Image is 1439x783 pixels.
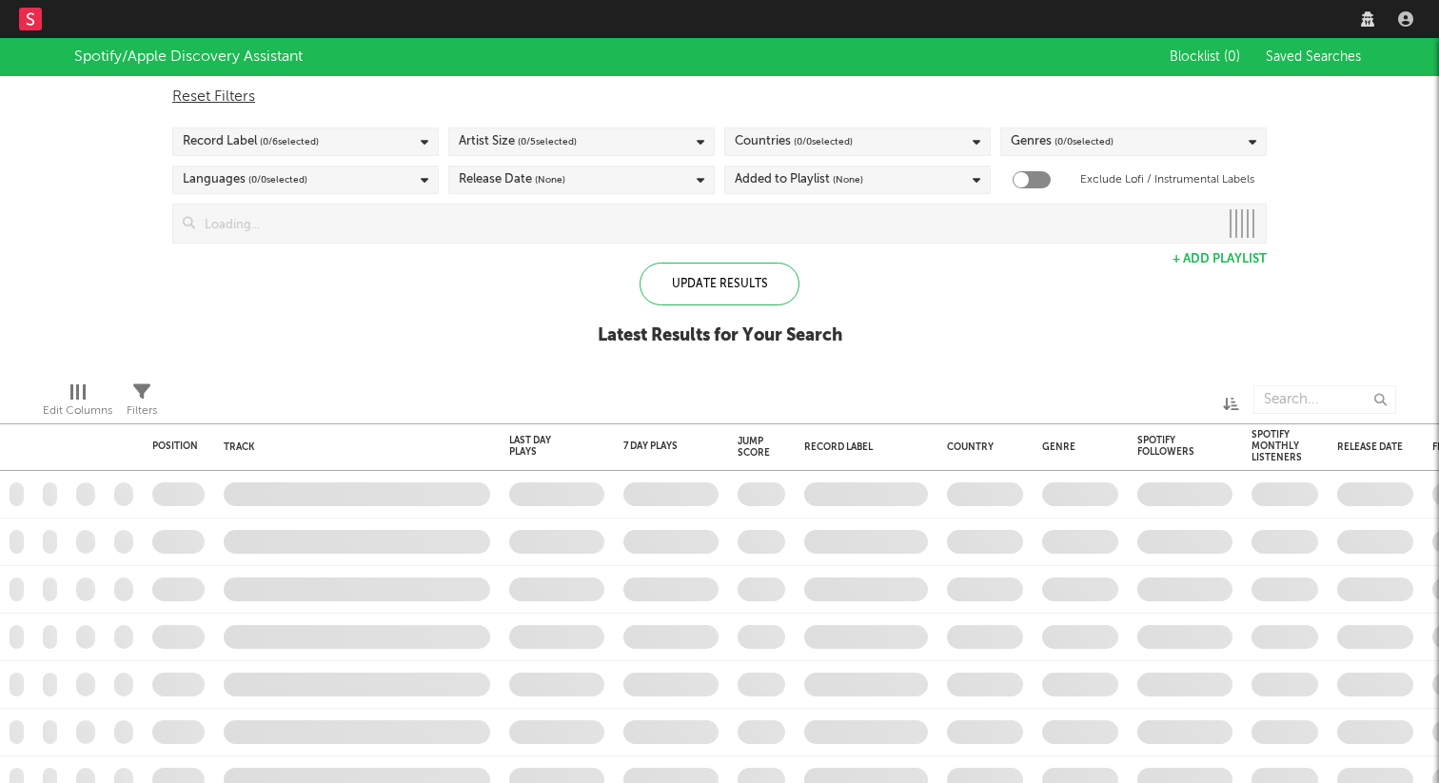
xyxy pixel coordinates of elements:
span: ( 0 / 6 selected) [260,130,319,153]
div: Edit Columns [43,376,112,431]
span: (None) [833,168,863,191]
div: Countries [735,130,853,153]
span: ( 0 / 0 selected) [794,130,853,153]
div: 7 Day Plays [623,440,690,452]
div: Spotify Followers [1137,435,1204,458]
span: Saved Searches [1266,50,1365,64]
div: Update Results [640,263,799,305]
div: Spotify/Apple Discovery Assistant [74,46,303,69]
div: Release Date [1337,441,1404,453]
span: Blocklist [1170,50,1240,64]
div: Record Label [183,130,319,153]
div: Release Date [459,168,565,191]
div: Position [152,440,198,452]
button: Saved Searches [1260,49,1365,65]
span: ( 0 ) [1224,50,1240,64]
div: Filters [127,376,157,431]
div: Filters [127,400,157,422]
div: Spotify Monthly Listeners [1252,429,1302,463]
input: Search... [1253,385,1396,414]
button: + Add Playlist [1173,253,1267,265]
div: Country [947,441,1014,453]
div: Track [224,441,481,453]
div: Languages [183,168,307,191]
div: Genres [1011,130,1114,153]
input: Loading... [195,205,1218,243]
div: Jump Score [738,436,770,459]
div: Reset Filters [172,86,1267,108]
span: ( 0 / 0 selected) [1055,130,1114,153]
div: Last Day Plays [509,435,576,458]
div: Artist Size [459,130,577,153]
div: Added to Playlist [735,168,863,191]
div: Record Label [804,441,918,453]
label: Exclude Lofi / Instrumental Labels [1080,168,1254,191]
div: Latest Results for Your Search [598,324,842,347]
span: (None) [535,168,565,191]
div: Edit Columns [43,400,112,422]
span: ( 0 / 0 selected) [248,168,307,191]
span: ( 0 / 5 selected) [518,130,577,153]
div: Genre [1042,441,1109,453]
